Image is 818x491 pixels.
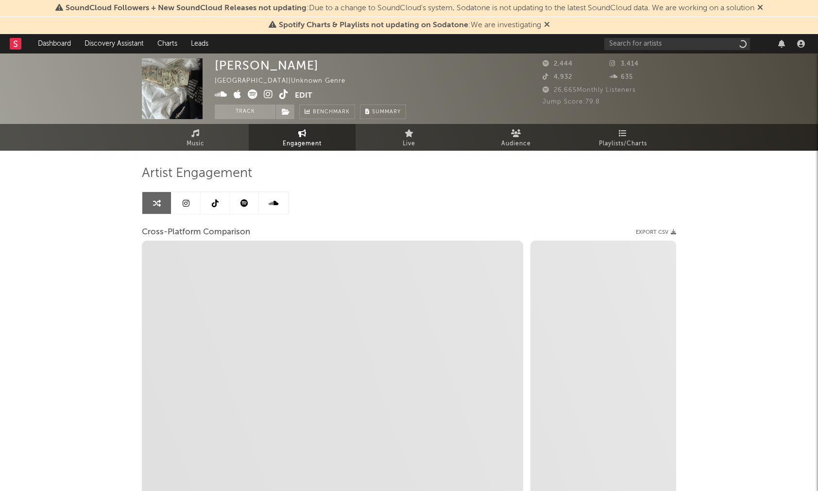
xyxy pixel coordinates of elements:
span: 26,665 Monthly Listeners [543,87,636,93]
span: 2,444 [543,61,573,67]
span: 635 [610,74,633,80]
span: Dismiss [757,4,763,12]
a: Engagement [249,124,356,151]
span: : We are investigating [279,21,541,29]
div: [PERSON_NAME] [215,58,319,72]
button: Track [215,105,275,119]
span: Spotify Charts & Playlists not updating on Sodatone [279,21,468,29]
span: Audience [501,138,531,150]
span: 4,932 [543,74,572,80]
span: Artist Engagement [142,168,252,179]
span: Playlists/Charts [599,138,647,150]
button: Export CSV [636,229,676,235]
a: Dashboard [31,34,78,53]
span: Summary [372,109,401,115]
span: : Due to a change to SoundCloud's system, Sodatone is not updating to the latest SoundCloud data.... [66,4,754,12]
a: Playlists/Charts [569,124,676,151]
span: Benchmark [313,106,350,118]
input: Search for artists [604,38,750,50]
a: Discovery Assistant [78,34,151,53]
a: Charts [151,34,184,53]
a: Benchmark [299,105,355,119]
a: Music [142,124,249,151]
a: Leads [184,34,215,53]
button: Summary [360,105,406,119]
span: Live [403,138,415,150]
span: Dismiss [544,21,550,29]
a: Audience [462,124,569,151]
div: [GEOGRAPHIC_DATA] | Unknown Genre [215,75,357,87]
span: Cross-Platform Comparison [142,227,250,238]
span: SoundCloud Followers + New SoundCloud Releases not updating [66,4,307,12]
a: Live [356,124,462,151]
span: Engagement [283,138,322,150]
span: Music [187,138,204,150]
span: 3,414 [610,61,639,67]
button: Edit [295,89,312,102]
span: Jump Score: 79.8 [543,99,600,105]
